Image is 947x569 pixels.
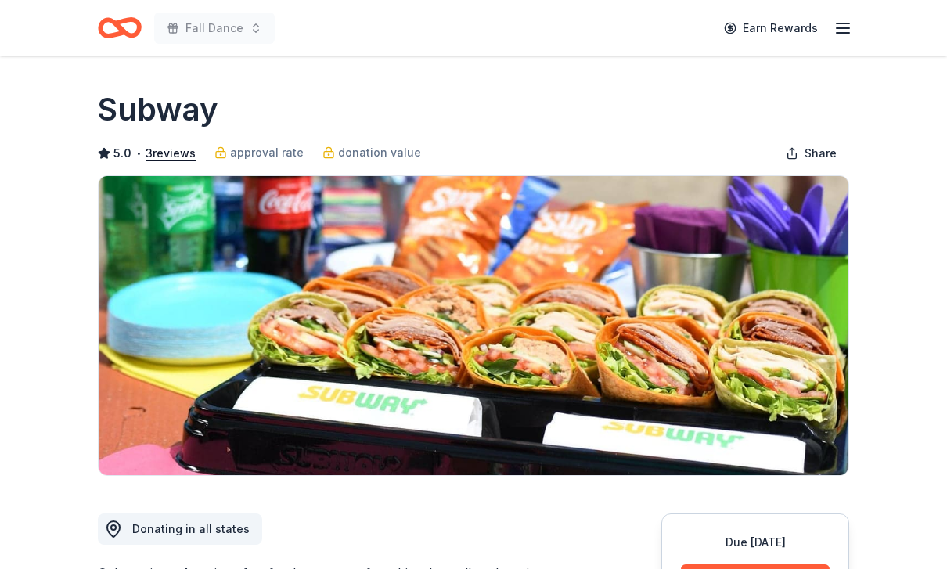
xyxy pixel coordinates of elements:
span: donation value [338,143,421,162]
a: donation value [322,143,421,162]
span: 5.0 [113,144,131,163]
a: Home [98,9,142,46]
button: 3reviews [146,144,196,163]
a: approval rate [214,143,304,162]
a: Earn Rewards [715,14,827,42]
img: Image for Subway [99,176,848,475]
div: Due [DATE] [681,533,830,552]
button: Fall Dance [154,13,275,44]
span: Donating in all states [132,522,250,535]
span: Share [805,144,837,163]
span: • [136,147,142,160]
button: Share [773,138,849,169]
span: Fall Dance [185,19,243,38]
h1: Subway [98,88,218,131]
span: approval rate [230,143,304,162]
